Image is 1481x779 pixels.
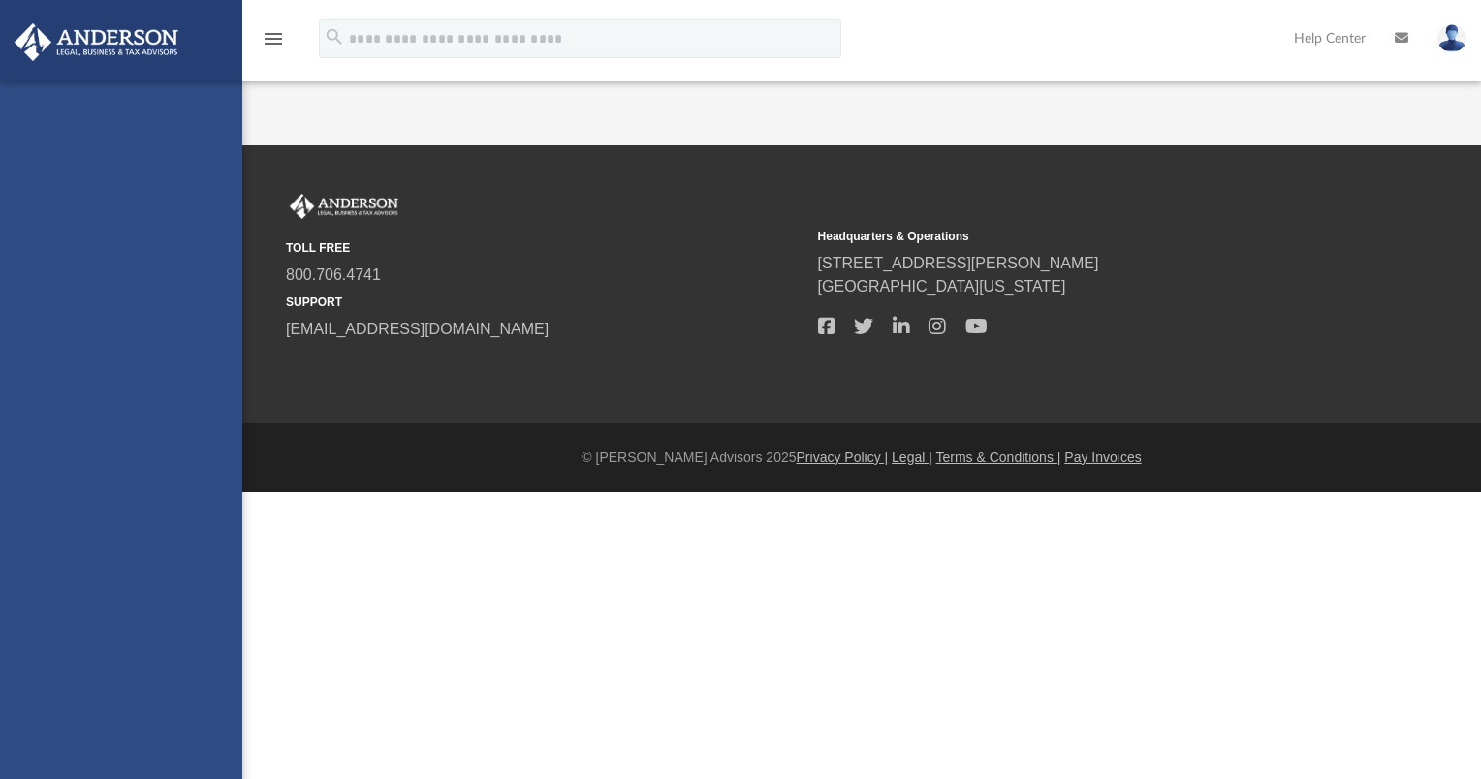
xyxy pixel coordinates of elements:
small: Headquarters & Operations [818,228,1337,245]
a: [GEOGRAPHIC_DATA][US_STATE] [818,278,1066,295]
img: Anderson Advisors Platinum Portal [286,194,402,219]
a: Legal | [892,450,932,465]
i: menu [262,27,285,50]
div: © [PERSON_NAME] Advisors 2025 [242,448,1481,468]
a: menu [262,37,285,50]
i: search [324,26,345,47]
img: Anderson Advisors Platinum Portal [9,23,184,61]
a: Terms & Conditions | [936,450,1061,465]
a: Pay Invoices [1064,450,1141,465]
small: SUPPORT [286,294,804,311]
a: 800.706.4741 [286,266,381,283]
small: TOLL FREE [286,239,804,257]
a: [EMAIL_ADDRESS][DOMAIN_NAME] [286,321,549,337]
img: User Pic [1437,24,1466,52]
a: Privacy Policy | [797,450,889,465]
a: [STREET_ADDRESS][PERSON_NAME] [818,255,1099,271]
